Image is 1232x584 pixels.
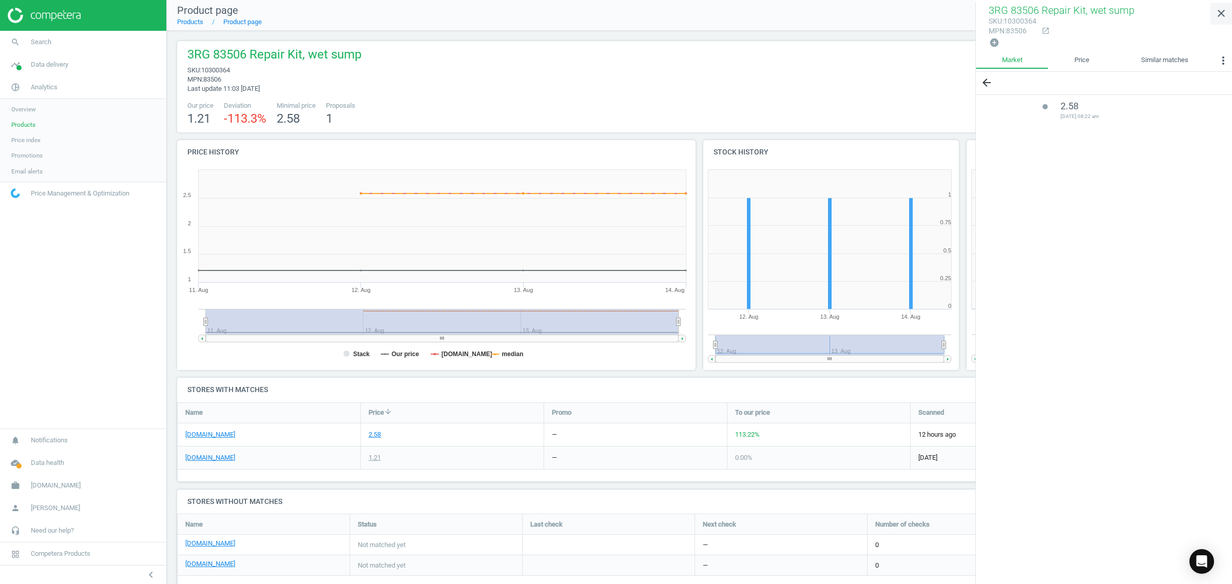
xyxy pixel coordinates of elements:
[967,140,1222,164] h4: Promo history
[1215,52,1232,72] button: more_vert
[326,111,333,126] span: 1
[31,83,57,92] span: Analytics
[31,458,64,468] span: Data health
[875,520,930,529] span: Number of checks
[1189,549,1214,574] div: Open Intercom Messenger
[6,77,25,97] i: pie_chart_outlined
[201,66,230,74] span: 10300364
[358,520,377,529] span: Status
[31,436,68,445] span: Notifications
[980,76,993,89] i: arrow_back
[976,52,1048,69] a: Market
[6,431,25,450] i: notifications
[277,111,300,126] span: 2.58
[224,101,266,110] span: Deviation
[530,520,563,529] span: Last check
[11,121,35,129] span: Products
[1042,27,1050,35] i: open_in_new
[145,569,157,581] i: chevron_left
[177,140,696,164] h4: Price history
[358,561,406,570] span: Not matched yet
[185,453,235,462] a: [DOMAIN_NAME]
[185,539,235,548] a: [DOMAIN_NAME]
[989,27,1005,35] span: mpn
[703,561,708,570] span: —
[224,111,266,126] span: -113.3 %
[735,408,770,417] span: To our price
[703,520,736,529] span: Next check
[1061,113,1206,120] span: [DATE] 08:22 am
[989,37,1000,49] button: add_circle
[948,303,951,309] text: 0
[1061,101,1079,111] span: 2.58
[31,481,81,490] span: [DOMAIN_NAME]
[918,453,1086,462] span: [DATE]
[177,490,1222,514] h4: Stores without matches
[11,188,20,198] img: wGWNvw8QSZomAAAAABJRU5ErkJggg==
[989,17,1002,25] span: sku
[187,75,203,83] span: mpn :
[187,111,210,126] span: 1.21
[11,167,43,176] span: Email alerts
[183,248,191,254] text: 1.5
[187,46,361,66] span: 3RG 83506 Repair Kit, wet sump
[187,85,260,92] span: Last update 11:03 [DATE]
[989,26,1036,36] div: : 83506
[6,498,25,518] i: person
[901,314,920,320] tspan: 14. Aug
[177,4,238,16] span: Product page
[31,549,90,558] span: Competera Products
[703,540,708,550] span: —
[31,37,51,47] span: Search
[989,16,1036,26] div: : 10300364
[1036,27,1050,36] a: open_in_new
[11,105,36,113] span: Overview
[918,408,944,417] span: Scanned
[1048,52,1115,69] a: Price
[1217,54,1229,67] i: more_vert
[185,408,203,417] span: Name
[384,407,392,416] i: arrow_downward
[1042,104,1048,110] i: lens
[187,66,201,74] span: sku :
[326,101,355,110] span: Proposals
[185,520,203,529] span: Name
[6,453,25,473] i: cloud_done
[1215,7,1227,20] i: close
[940,219,951,225] text: 0.75
[187,101,214,110] span: Our price
[11,136,41,144] span: Price index
[1115,52,1215,69] a: Similar matches
[6,32,25,52] i: search
[552,408,571,417] span: Promo
[185,430,235,439] a: [DOMAIN_NAME]
[875,561,879,570] span: 0
[820,314,839,320] tspan: 13. Aug
[514,287,533,293] tspan: 13. Aug
[185,559,235,569] a: [DOMAIN_NAME]
[369,453,381,462] div: 1.21
[188,276,191,282] text: 1
[8,8,81,23] img: ajHJNr6hYgQAAAAASUVORK5CYII=
[31,60,68,69] span: Data delivery
[735,454,753,461] span: 0.00 %
[976,72,997,94] button: arrow_back
[6,476,25,495] i: work
[739,314,758,320] tspan: 12. Aug
[392,351,419,358] tspan: Our price
[502,351,524,358] tspan: median
[31,189,129,198] span: Price Management & Optimization
[183,192,191,198] text: 2.5
[441,351,492,358] tspan: [DOMAIN_NAME]
[353,351,370,358] tspan: Stack
[352,287,371,293] tspan: 12. Aug
[735,431,760,438] span: 113.22 %
[369,408,384,417] span: Price
[177,18,203,26] a: Products
[358,540,406,550] span: Not matched yet
[189,287,208,293] tspan: 11. Aug
[940,275,951,281] text: 0.25
[188,220,191,226] text: 2
[31,526,74,535] span: Need our help?
[989,37,999,48] i: add_circle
